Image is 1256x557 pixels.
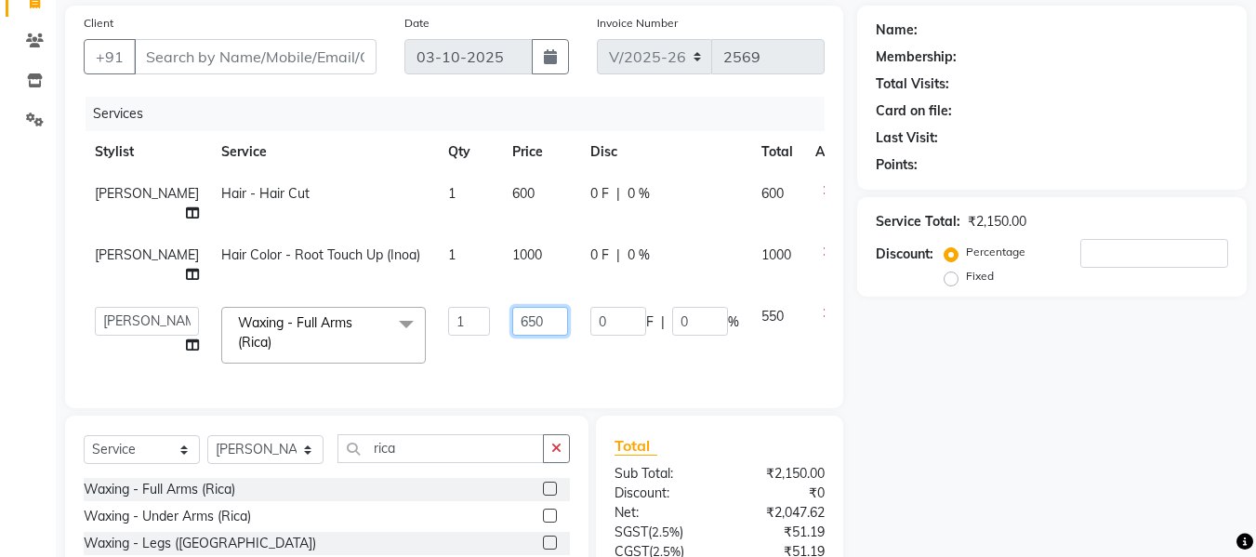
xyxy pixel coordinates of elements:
[512,246,542,263] span: 1000
[95,185,199,202] span: [PERSON_NAME]
[437,131,501,173] th: Qty
[661,312,665,332] span: |
[728,312,739,332] span: %
[761,308,784,325] span: 550
[84,534,316,553] div: Waxing - Legs ([GEOGRAPHIC_DATA])
[968,212,1026,232] div: ₹2,150.00
[876,245,933,264] div: Discount:
[238,314,352,351] span: Waxing - Full Arms (Rica)
[448,246,456,263] span: 1
[597,15,678,32] label: Invoice Number
[84,507,251,526] div: Waxing - Under Arms (Rica)
[134,39,377,74] input: Search by Name/Mobile/Email/Code
[86,97,839,131] div: Services
[501,131,579,173] th: Price
[876,101,952,121] div: Card on file:
[210,131,437,173] th: Service
[876,155,918,175] div: Points:
[601,503,720,523] div: Net:
[804,131,866,173] th: Action
[512,185,535,202] span: 600
[876,47,957,67] div: Membership:
[221,246,420,263] span: Hair Color - Root Touch Up (Inoa)
[876,74,949,94] div: Total Visits:
[750,131,804,173] th: Total
[601,464,720,484] div: Sub Total:
[615,436,657,456] span: Total
[448,185,456,202] span: 1
[271,334,280,351] a: x
[95,246,199,263] span: [PERSON_NAME]
[615,524,648,540] span: SGST
[337,434,544,463] input: Search or Scan
[404,15,430,32] label: Date
[876,20,918,40] div: Name:
[876,212,960,232] div: Service Total:
[628,245,650,265] span: 0 %
[84,131,210,173] th: Stylist
[601,523,720,542] div: ( )
[590,184,609,204] span: 0 F
[966,244,1025,260] label: Percentage
[966,268,994,285] label: Fixed
[84,15,113,32] label: Client
[84,480,235,499] div: Waxing - Full Arms (Rica)
[720,464,839,484] div: ₹2,150.00
[628,184,650,204] span: 0 %
[652,524,680,539] span: 2.5%
[616,184,620,204] span: |
[579,131,750,173] th: Disc
[720,503,839,523] div: ₹2,047.62
[761,246,791,263] span: 1000
[876,128,938,148] div: Last Visit:
[761,185,784,202] span: 600
[601,484,720,503] div: Discount:
[616,245,620,265] span: |
[720,523,839,542] div: ₹51.19
[221,185,310,202] span: Hair - Hair Cut
[590,245,609,265] span: 0 F
[646,312,654,332] span: F
[84,39,136,74] button: +91
[720,484,839,503] div: ₹0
